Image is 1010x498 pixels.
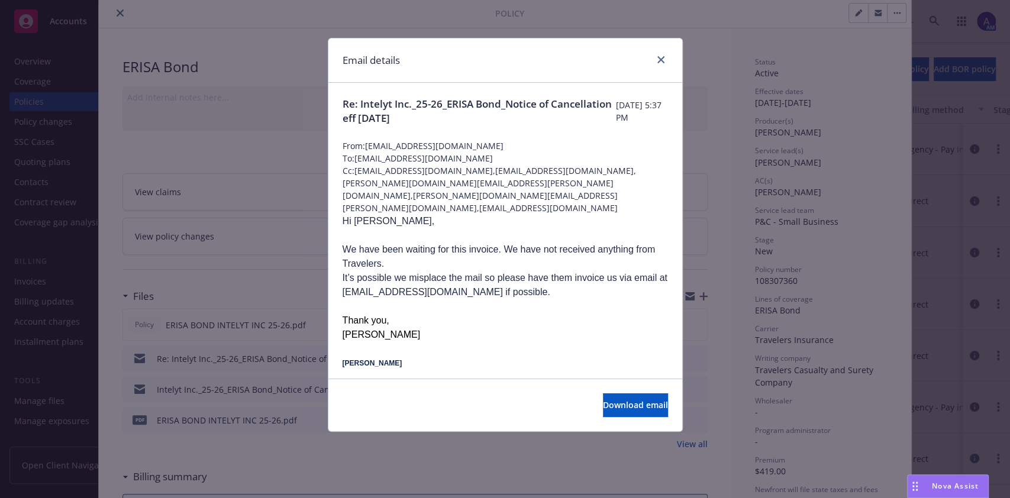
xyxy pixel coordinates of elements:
[603,399,668,410] span: Download email
[932,481,979,491] span: Nova Assist
[907,474,989,498] button: Nova Assist
[343,313,668,328] div: Thank you,
[343,359,402,367] b: [PERSON_NAME]
[343,328,668,342] div: [PERSON_NAME]
[908,475,922,497] div: Drag to move
[603,393,668,417] button: Download email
